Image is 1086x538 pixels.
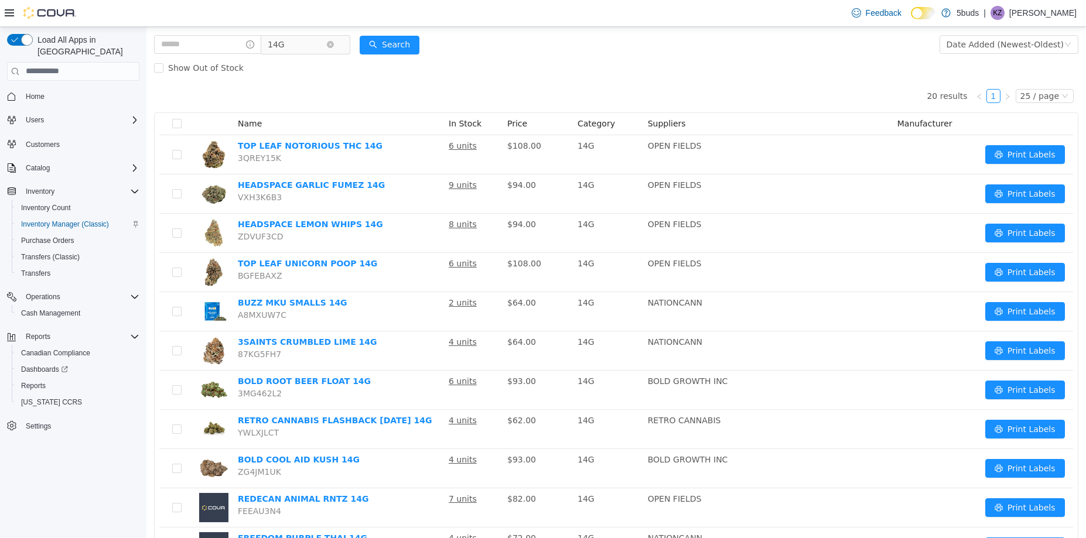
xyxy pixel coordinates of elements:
span: $93.00 [361,428,390,437]
span: Load All Apps in [GEOGRAPHIC_DATA] [33,34,139,57]
button: icon: printerPrint Labels [839,393,918,412]
a: Purchase Orders [16,234,79,248]
button: icon: printerPrint Labels [839,314,918,333]
span: Inventory Manager (Classic) [21,220,109,229]
span: Users [21,113,139,127]
button: Canadian Compliance [12,345,144,361]
td: 14G [426,108,497,148]
img: RETRO CANNABIS FLASHBACK FRIDAY 14G hero shot [53,388,82,417]
a: Dashboards [16,362,73,376]
span: $94.00 [361,193,390,202]
span: Customers [21,136,139,151]
button: Customers [2,135,144,152]
a: TOP LEAF UNICORN POOP 14G [91,232,231,241]
span: $93.00 [361,349,390,359]
img: BUZZ MKU SMALLS 14G hero shot [53,270,82,299]
a: HEADSPACE GARLIC FUMEZ 14G [91,153,238,163]
span: BOLD GROWTH INC [501,349,582,359]
a: TOP LEAF NOTORIOUS THC 14G [91,114,236,124]
button: Transfers (Classic) [12,249,144,265]
button: icon: printerPrint Labels [839,354,918,372]
span: 14G [121,9,138,26]
span: Home [26,92,45,101]
a: Customers [21,138,64,152]
img: TOP LEAF NOTORIOUS THC 14G hero shot [53,113,82,142]
td: 14G [426,461,497,501]
span: ZG4JM1UK [91,440,135,450]
u: 7 units [302,467,330,477]
li: Previous Page [826,62,840,76]
span: Reports [21,381,46,390]
span: Name [91,92,115,101]
a: [US_STATE] CCRS [16,395,87,409]
div: 25 / page [874,63,913,76]
a: Dashboards [12,361,144,378]
span: Category [431,92,469,101]
a: 3SAINTS CRUMBLED LIME 14G [91,310,231,320]
li: 1 [840,62,854,76]
button: icon: printerPrint Labels [839,275,918,294]
button: Reports [21,330,55,344]
td: 14G [426,148,497,187]
a: Transfers [16,266,55,280]
nav: Complex example [7,83,139,465]
a: Settings [21,419,56,433]
span: $64.00 [361,310,390,320]
i: icon: info-circle [100,13,108,22]
a: FREEDOM PURPLE THAI 14G [91,506,221,516]
button: icon: printerPrint Labels [839,471,918,490]
span: Inventory [26,187,54,196]
img: BOLD COOL AID KUSH 14G hero shot [53,427,82,456]
img: TOP LEAF UNICORN POOP 14G hero shot [53,231,82,260]
span: Operations [21,290,139,304]
u: 6 units [302,349,330,359]
span: $64.00 [361,271,390,280]
p: | [983,6,986,20]
button: icon: printerPrint Labels [839,510,918,529]
button: icon: printerPrint Labels [839,197,918,215]
a: HEADSPACE LEMON WHIPS 14G [91,193,237,202]
button: icon: printerPrint Labels [839,236,918,255]
span: $108.00 [361,114,395,124]
span: NATIONCANN [501,310,556,320]
span: Reports [21,330,139,344]
img: BOLD ROOT BEER FLOAT 14G hero shot [53,348,82,378]
u: 2 units [302,271,330,280]
span: In Stock [302,92,335,101]
span: Cash Management [21,309,80,318]
a: RETRO CANNABIS FLASHBACK [DATE] 14G [91,389,285,398]
button: Settings [2,417,144,434]
input: Dark Mode [911,7,935,19]
span: $108.00 [361,232,395,241]
span: $62.00 [361,389,390,398]
button: Users [2,112,144,128]
li: 20 results [780,62,821,76]
span: OPEN FIELDS [501,232,555,241]
u: 9 units [302,153,330,163]
button: Cash Management [12,305,144,321]
span: Operations [26,292,60,301]
button: Inventory Count [12,200,144,216]
span: Transfers [16,266,139,280]
a: BUZZ MKU SMALLS 14G [91,271,201,280]
span: Reports [16,379,139,393]
span: Dashboards [21,365,68,374]
span: Home [21,89,139,104]
button: icon: printerPrint Labels [839,432,918,451]
span: Transfers (Classic) [16,250,139,264]
p: [PERSON_NAME] [1009,6,1077,20]
span: Customers [26,140,60,149]
img: Cova [23,7,76,19]
i: icon: right [858,66,865,73]
span: Inventory Count [16,201,139,215]
button: icon: searchSearch [213,9,273,28]
li: Next Page [854,62,868,76]
a: BOLD COOL AID KUSH 14G [91,428,213,437]
span: Transfers [21,269,50,278]
span: FEEAU3N4 [91,479,135,489]
u: 6 units [302,114,330,124]
i: icon: close-circle [180,14,187,21]
span: Settings [21,419,139,433]
a: Canadian Compliance [16,346,95,360]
